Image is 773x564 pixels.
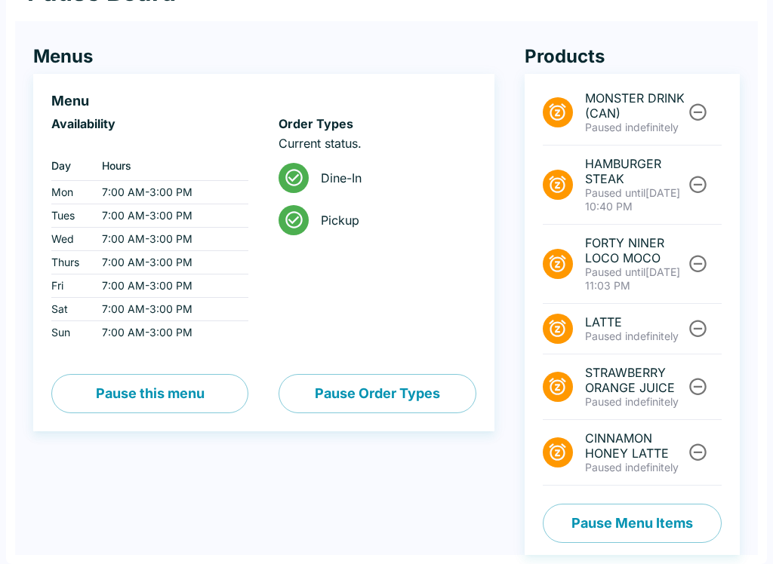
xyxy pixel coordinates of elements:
[51,251,90,274] td: Thurs
[585,121,685,134] p: Paused indefinitely
[51,136,248,151] p: ‏
[321,170,463,185] span: Dine-In
[585,314,685,330] span: LATTE
[90,251,248,274] td: 7:00 AM - 3:00 PM
[543,504,722,543] button: Pause Menu Items
[585,431,685,461] span: CINNAMON HONEY LATTE
[585,90,685,121] span: MONSTER DRINK (CAN)
[51,228,90,251] td: Wed
[684,250,712,277] button: Unpause
[51,181,90,204] td: Mon
[51,204,90,228] td: Tues
[51,151,90,181] th: Day
[90,274,248,298] td: 7:00 AM - 3:00 PM
[585,395,685,409] p: Paused indefinitely
[90,298,248,321] td: 7:00 AM - 3:00 PM
[585,265,645,278] span: Paused until
[684,314,712,342] button: Unpause
[51,298,90,321] td: Sat
[90,181,248,204] td: 7:00 AM - 3:00 PM
[90,321,248,345] td: 7:00 AM - 3:00 PM
[51,374,248,413] button: Pause this menu
[90,228,248,251] td: 7:00 AM - 3:00 PM
[90,151,248,181] th: Hours
[684,170,712,198] button: Unpause
[33,45,494,68] h4: Menus
[51,321,90,345] td: Sun
[321,213,463,228] span: Pickup
[90,204,248,228] td: 7:00 AM - 3:00 PM
[684,372,712,400] button: Unpause
[585,235,685,265] span: FORTY NINER LOCO MOCO
[585,186,645,199] span: Paused until
[585,186,685,213] p: [DATE] 10:40 PM
[684,438,712,466] button: Unpause
[525,45,740,68] h4: Products
[684,98,712,126] button: Unpause
[585,156,685,186] span: HAMBURGER STEAK
[51,116,248,131] h6: Availability
[585,330,685,343] p: Paused indefinitely
[279,116,476,131] h6: Order Types
[585,365,685,395] span: STRAWBERRY ORANGE JUICE
[279,374,476,413] button: Pause Order Types
[279,136,476,151] p: Current status.
[51,274,90,298] td: Fri
[585,265,685,293] p: [DATE] 11:03 PM
[585,461,685,474] p: Paused indefinitely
